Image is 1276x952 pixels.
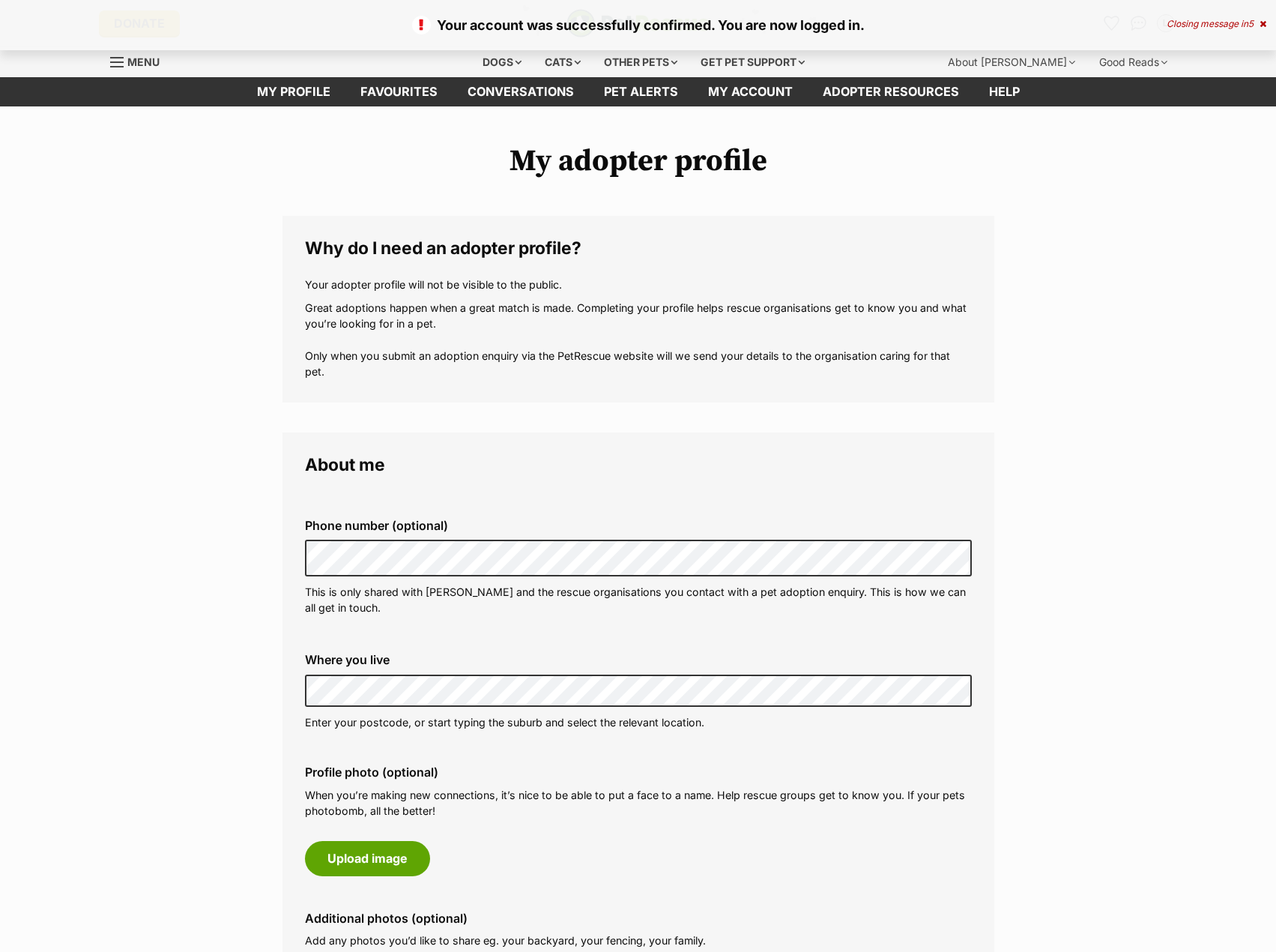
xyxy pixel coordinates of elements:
[305,277,972,292] p: Your adopter profile will not be visible to the public.
[305,519,972,532] label: Phone number (optional)
[282,216,994,403] fieldset: Why do I need an adopter profile?
[472,47,532,77] div: Dogs
[110,47,170,74] a: Menu
[305,238,972,258] legend: Why do I need an adopter profile?
[127,55,160,68] span: Menu
[1089,47,1178,77] div: Good Reads
[345,77,453,106] a: Favourites
[305,455,972,475] legend: About me
[305,584,972,616] p: This is only shared with [PERSON_NAME] and the rescue organisations you contact with a pet adopti...
[305,787,972,819] p: When you’re making new connections, it’s nice to be able to put a face to a name. Help rescue gro...
[690,47,815,77] div: Get pet support
[453,77,589,106] a: conversations
[534,47,591,77] div: Cats
[974,77,1035,106] a: Help
[693,77,808,106] a: My account
[305,933,972,948] p: Add any photos you’d like to share eg. your backyard, your fencing, your family.
[593,47,688,77] div: Other pets
[589,77,693,106] a: Pet alerts
[242,77,345,106] a: My profile
[282,144,994,178] h1: My adopter profile
[305,300,972,380] p: Great adoptions happen when a great match is made. Completing your profile helps rescue organisat...
[305,912,972,925] label: Additional photos (optional)
[305,714,972,730] p: Enter your postcode, or start typing the suburb and select the relevant location.
[305,841,430,876] button: Upload image
[808,77,974,106] a: Adopter resources
[305,765,972,779] label: Profile photo (optional)
[937,47,1086,77] div: About [PERSON_NAME]
[305,653,972,666] label: Where you live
